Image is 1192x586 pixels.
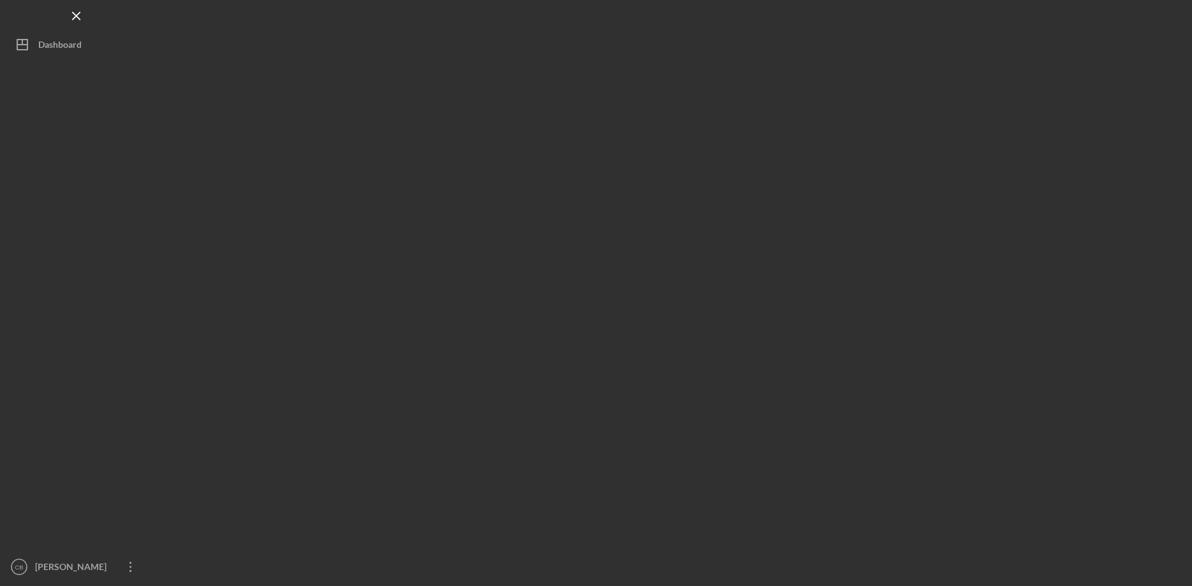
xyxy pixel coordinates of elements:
[6,32,147,57] button: Dashboard
[6,554,147,580] button: CB[PERSON_NAME]
[32,554,115,583] div: [PERSON_NAME]
[38,32,82,61] div: Dashboard
[15,564,23,571] text: CB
